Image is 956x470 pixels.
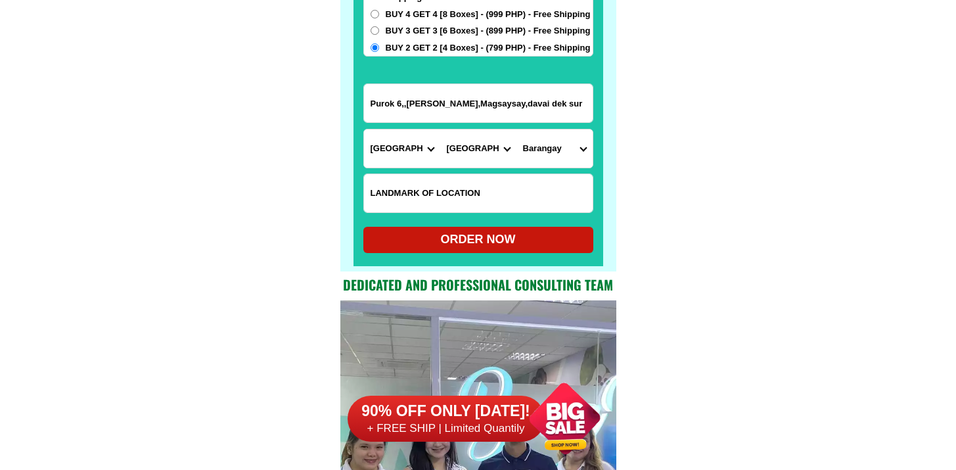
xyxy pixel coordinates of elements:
[386,8,591,21] span: BUY 4 GET 4 [8 Boxes] - (999 PHP) - Free Shipping
[363,231,593,248] div: ORDER NOW
[364,129,440,168] select: Select province
[386,41,591,55] span: BUY 2 GET 2 [4 Boxes] - (799 PHP) - Free Shipping
[364,84,593,122] input: Input address
[348,421,545,436] h6: + FREE SHIP | Limited Quantily
[371,26,379,35] input: BUY 3 GET 3 [6 Boxes] - (899 PHP) - Free Shipping
[364,174,593,212] input: Input LANDMARKOFLOCATION
[516,129,593,168] select: Select commune
[371,43,379,52] input: BUY 2 GET 2 [4 Boxes] - (799 PHP) - Free Shipping
[340,275,616,294] h2: Dedicated and professional consulting team
[440,129,516,168] select: Select district
[386,24,591,37] span: BUY 3 GET 3 [6 Boxes] - (899 PHP) - Free Shipping
[348,402,545,421] h6: 90% OFF ONLY [DATE]!
[371,10,379,18] input: BUY 4 GET 4 [8 Boxes] - (999 PHP) - Free Shipping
